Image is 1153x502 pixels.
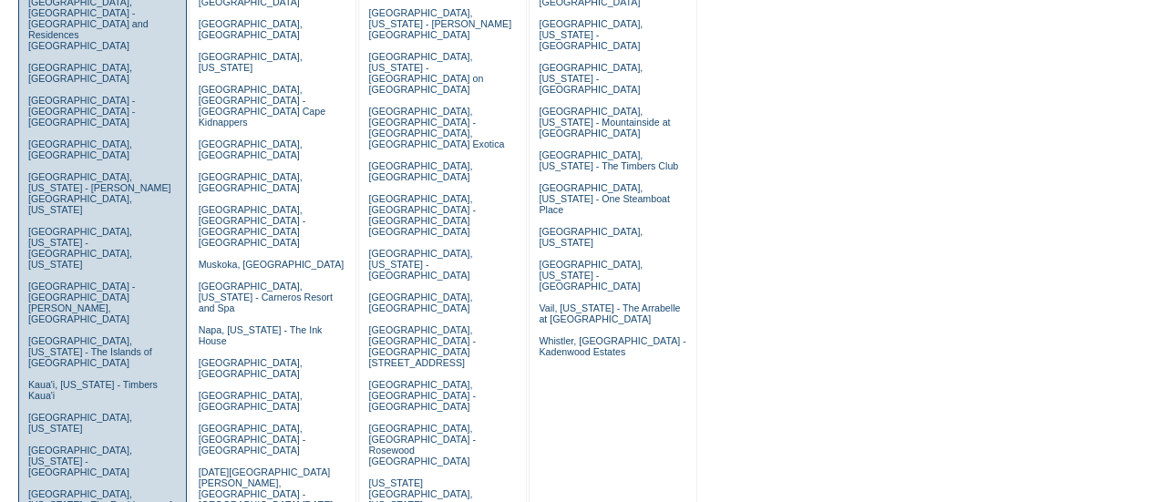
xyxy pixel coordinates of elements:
[199,51,303,73] a: [GEOGRAPHIC_DATA], [US_STATE]
[28,412,132,434] a: [GEOGRAPHIC_DATA], [US_STATE]
[28,171,171,215] a: [GEOGRAPHIC_DATA], [US_STATE] - [PERSON_NAME][GEOGRAPHIC_DATA], [US_STATE]
[368,423,475,466] a: [GEOGRAPHIC_DATA], [GEOGRAPHIC_DATA] - Rosewood [GEOGRAPHIC_DATA]
[28,379,158,401] a: Kaua'i, [US_STATE] - Timbers Kaua'i
[28,95,135,128] a: [GEOGRAPHIC_DATA] - [GEOGRAPHIC_DATA] - [GEOGRAPHIC_DATA]
[199,259,344,270] a: Muskoka, [GEOGRAPHIC_DATA]
[539,335,685,357] a: Whistler, [GEOGRAPHIC_DATA] - Kadenwood Estates
[368,379,475,412] a: [GEOGRAPHIC_DATA], [GEOGRAPHIC_DATA] - [GEOGRAPHIC_DATA]
[199,324,323,346] a: Napa, [US_STATE] - The Ink House
[199,84,325,128] a: [GEOGRAPHIC_DATA], [GEOGRAPHIC_DATA] - [GEOGRAPHIC_DATA] Cape Kidnappers
[539,226,643,248] a: [GEOGRAPHIC_DATA], [US_STATE]
[539,302,680,324] a: Vail, [US_STATE] - The Arrabelle at [GEOGRAPHIC_DATA]
[368,248,472,281] a: [GEOGRAPHIC_DATA], [US_STATE] - [GEOGRAPHIC_DATA]
[199,423,305,456] a: [GEOGRAPHIC_DATA], [GEOGRAPHIC_DATA] - [GEOGRAPHIC_DATA]
[368,160,472,182] a: [GEOGRAPHIC_DATA], [GEOGRAPHIC_DATA]
[28,281,135,324] a: [GEOGRAPHIC_DATA] - [GEOGRAPHIC_DATA][PERSON_NAME], [GEOGRAPHIC_DATA]
[368,106,504,149] a: [GEOGRAPHIC_DATA], [GEOGRAPHIC_DATA] - [GEOGRAPHIC_DATA], [GEOGRAPHIC_DATA] Exotica
[368,324,475,368] a: [GEOGRAPHIC_DATA], [GEOGRAPHIC_DATA] - [GEOGRAPHIC_DATA][STREET_ADDRESS]
[28,226,132,270] a: [GEOGRAPHIC_DATA], [US_STATE] - [GEOGRAPHIC_DATA], [US_STATE]
[539,149,678,171] a: [GEOGRAPHIC_DATA], [US_STATE] - The Timbers Club
[199,357,303,379] a: [GEOGRAPHIC_DATA], [GEOGRAPHIC_DATA]
[539,259,643,292] a: [GEOGRAPHIC_DATA], [US_STATE] - [GEOGRAPHIC_DATA]
[368,51,483,95] a: [GEOGRAPHIC_DATA], [US_STATE] - [GEOGRAPHIC_DATA] on [GEOGRAPHIC_DATA]
[28,445,132,477] a: [GEOGRAPHIC_DATA], [US_STATE] - [GEOGRAPHIC_DATA]
[368,7,511,40] a: [GEOGRAPHIC_DATA], [US_STATE] - [PERSON_NAME][GEOGRAPHIC_DATA]
[199,171,303,193] a: [GEOGRAPHIC_DATA], [GEOGRAPHIC_DATA]
[28,62,132,84] a: [GEOGRAPHIC_DATA], [GEOGRAPHIC_DATA]
[199,18,303,40] a: [GEOGRAPHIC_DATA], [GEOGRAPHIC_DATA]
[368,193,475,237] a: [GEOGRAPHIC_DATA], [GEOGRAPHIC_DATA] - [GEOGRAPHIC_DATA] [GEOGRAPHIC_DATA]
[199,390,303,412] a: [GEOGRAPHIC_DATA], [GEOGRAPHIC_DATA]
[368,292,472,313] a: [GEOGRAPHIC_DATA], [GEOGRAPHIC_DATA]
[28,335,152,368] a: [GEOGRAPHIC_DATA], [US_STATE] - The Islands of [GEOGRAPHIC_DATA]
[199,138,303,160] a: [GEOGRAPHIC_DATA], [GEOGRAPHIC_DATA]
[539,106,670,138] a: [GEOGRAPHIC_DATA], [US_STATE] - Mountainside at [GEOGRAPHIC_DATA]
[539,62,643,95] a: [GEOGRAPHIC_DATA], [US_STATE] - [GEOGRAPHIC_DATA]
[539,182,670,215] a: [GEOGRAPHIC_DATA], [US_STATE] - One Steamboat Place
[199,281,333,313] a: [GEOGRAPHIC_DATA], [US_STATE] - Carneros Resort and Spa
[199,204,305,248] a: [GEOGRAPHIC_DATA], [GEOGRAPHIC_DATA] - [GEOGRAPHIC_DATA] [GEOGRAPHIC_DATA]
[28,138,132,160] a: [GEOGRAPHIC_DATA], [GEOGRAPHIC_DATA]
[539,18,643,51] a: [GEOGRAPHIC_DATA], [US_STATE] - [GEOGRAPHIC_DATA]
